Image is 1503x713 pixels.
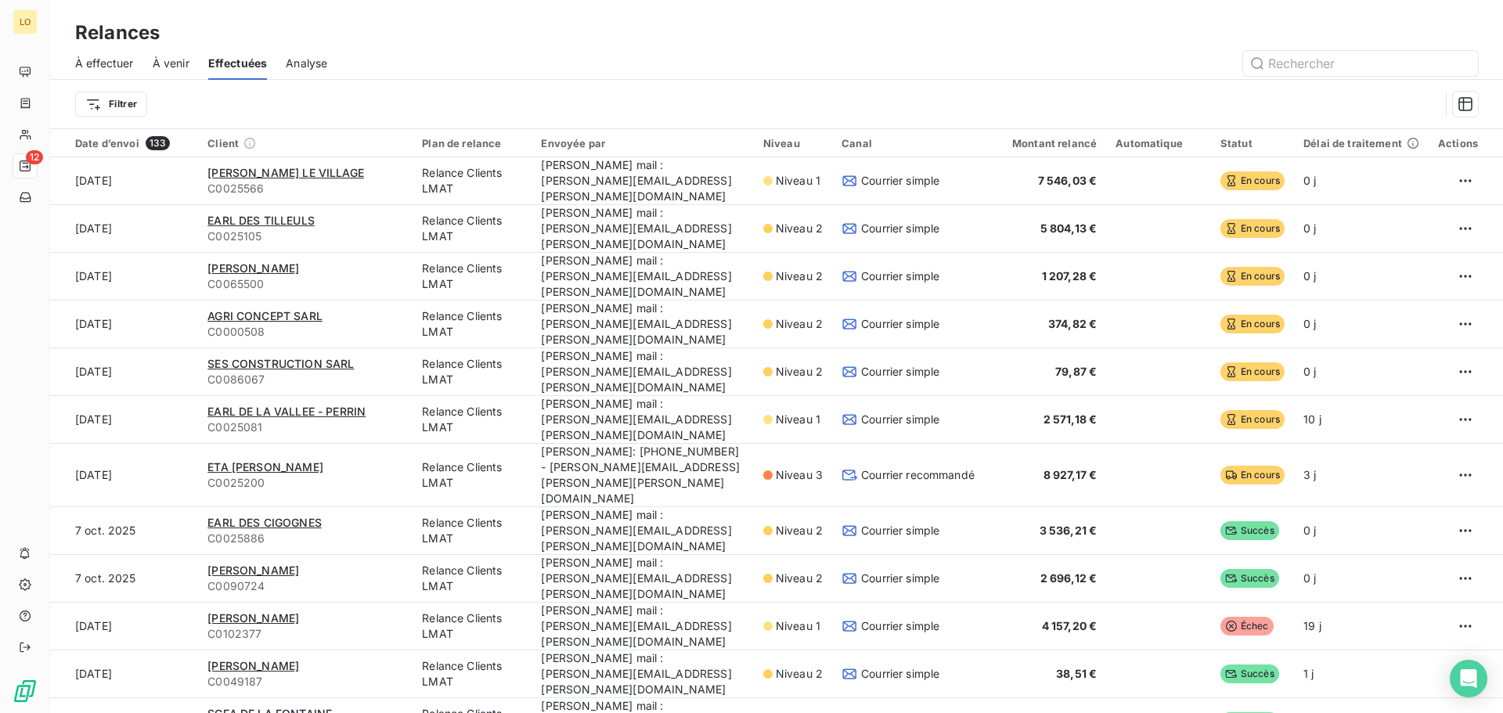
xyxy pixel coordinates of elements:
span: Niveau 3 [776,467,823,483]
td: [DATE] [50,157,198,205]
td: [DATE] [50,444,198,507]
div: Canal [842,137,975,149]
span: EARL DES TILLEULS [207,214,315,227]
span: Courrier simple [861,618,939,634]
span: Niveau 1 [776,618,820,634]
h3: Relances [75,19,160,47]
span: Succès [1220,569,1279,588]
div: Plan de relance [422,137,522,149]
span: ETA [PERSON_NAME] [207,460,323,474]
td: 0 j [1294,205,1429,253]
div: Date d’envoi [75,136,189,150]
span: C0025105 [207,229,403,244]
div: LO [13,9,38,34]
span: Niveau 2 [776,523,823,538]
div: Open Intercom Messenger [1450,660,1487,697]
span: SES CONSTRUCTION SARL [207,357,354,370]
td: Relance Clients LMAT [413,507,532,555]
span: En cours [1220,171,1285,190]
td: [PERSON_NAME] mail : [PERSON_NAME][EMAIL_ADDRESS][PERSON_NAME][DOMAIN_NAME] [532,253,753,301]
td: Relance Clients LMAT [413,348,532,396]
span: 4 157,20 € [1042,619,1098,632]
span: 7 546,03 € [1038,174,1098,187]
span: Analyse [286,56,327,71]
div: Envoyée par [541,137,744,149]
span: À venir [153,56,189,71]
span: Succès [1220,521,1279,540]
span: 133 [146,136,170,150]
td: 0 j [1294,301,1429,348]
td: [PERSON_NAME]: [PHONE_NUMBER] - [PERSON_NAME][EMAIL_ADDRESS][PERSON_NAME][PERSON_NAME][DOMAIN_NAME] [532,444,753,507]
span: [PERSON_NAME] LE VILLAGE [207,166,364,179]
span: En cours [1220,410,1285,429]
td: [DATE] [50,603,198,650]
td: [DATE] [50,348,198,396]
span: Niveau 2 [776,316,823,332]
td: 19 j [1294,603,1429,650]
span: C0086067 [207,372,403,387]
span: Niveau 2 [776,571,823,586]
span: C0102377 [207,626,403,642]
span: [PERSON_NAME] [207,564,299,577]
span: [PERSON_NAME] [207,611,299,625]
div: Niveau [763,137,823,149]
span: 38,51 € [1056,667,1097,680]
img: Logo LeanPay [13,679,38,704]
span: Délai de traitement [1303,137,1402,149]
span: Niveau 1 [776,412,820,427]
span: 79,87 € [1055,365,1097,378]
td: Relance Clients LMAT [413,555,532,603]
td: Relance Clients LMAT [413,253,532,301]
span: Niveau 1 [776,173,820,189]
span: Effectuées [208,56,268,71]
span: Courrier simple [861,412,939,427]
td: 0 j [1294,555,1429,603]
td: [PERSON_NAME] mail : [PERSON_NAME][EMAIL_ADDRESS][PERSON_NAME][DOMAIN_NAME] [532,205,753,253]
td: 1 j [1294,650,1429,698]
div: Actions [1438,137,1478,149]
span: EARL DES CIGOGNES [207,516,322,529]
span: Courrier simple [861,523,939,538]
span: [PERSON_NAME] [207,261,299,275]
span: 2 571,18 € [1043,412,1098,426]
td: 10 j [1294,396,1429,444]
td: 7 oct. 2025 [50,555,198,603]
span: Client [207,137,239,149]
span: Courrier simple [861,666,939,682]
td: [DATE] [50,253,198,301]
span: 5 804,13 € [1040,221,1098,235]
span: Niveau 2 [776,666,823,682]
span: Niveau 2 [776,364,823,380]
span: C0000508 [207,324,403,340]
td: [DATE] [50,301,198,348]
span: 1 207,28 € [1042,269,1098,283]
td: [PERSON_NAME] mail : [PERSON_NAME][EMAIL_ADDRESS][PERSON_NAME][DOMAIN_NAME] [532,157,753,205]
span: Courrier recommandé [861,467,975,483]
td: [DATE] [50,396,198,444]
span: Niveau 2 [776,221,823,236]
span: Courrier simple [861,571,939,586]
td: Relance Clients LMAT [413,157,532,205]
td: Relance Clients LMAT [413,650,532,698]
button: Filtrer [75,92,147,117]
div: Statut [1220,137,1285,149]
span: C0025566 [207,181,403,196]
span: 12 [26,150,43,164]
span: Courrier simple [861,268,939,284]
td: [DATE] [50,205,198,253]
td: 7 oct. 2025 [50,507,198,555]
span: Succès [1220,664,1279,683]
span: C0049187 [207,674,403,690]
div: Montant relancé [993,137,1097,149]
td: 0 j [1294,348,1429,396]
td: 0 j [1294,507,1429,555]
span: C0025886 [207,531,403,546]
span: Échec [1220,617,1274,636]
td: Relance Clients LMAT [413,603,532,650]
span: En cours [1220,362,1285,381]
td: [PERSON_NAME] mail : [PERSON_NAME][EMAIL_ADDRESS][PERSON_NAME][DOMAIN_NAME] [532,507,753,555]
div: Automatique [1116,137,1202,149]
span: C0025200 [207,475,403,491]
td: 0 j [1294,157,1429,205]
span: Courrier simple [861,364,939,380]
